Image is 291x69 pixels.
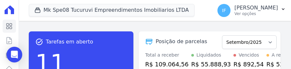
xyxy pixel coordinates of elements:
[197,52,221,59] div: Liquidados
[7,47,22,62] div: Open Intercom Messenger
[156,38,207,45] div: Posição de parcelas
[239,52,259,59] div: Vencidos
[145,52,189,59] div: Total a receber
[145,60,189,69] div: R$ 109.064,56
[234,5,278,11] p: [PERSON_NAME]
[35,38,43,46] span: task_alt
[212,1,291,20] button: IF [PERSON_NAME] Ver opções
[234,11,278,16] p: Ver opções
[29,4,195,16] button: Mk Spe08 Tucuruvi Empreendimentos Imobiliarios LTDA
[233,60,264,69] div: R$ 892,54
[222,8,226,13] span: IF
[191,60,231,69] div: R$ 55.888,93
[46,38,93,46] span: Tarefas em aberto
